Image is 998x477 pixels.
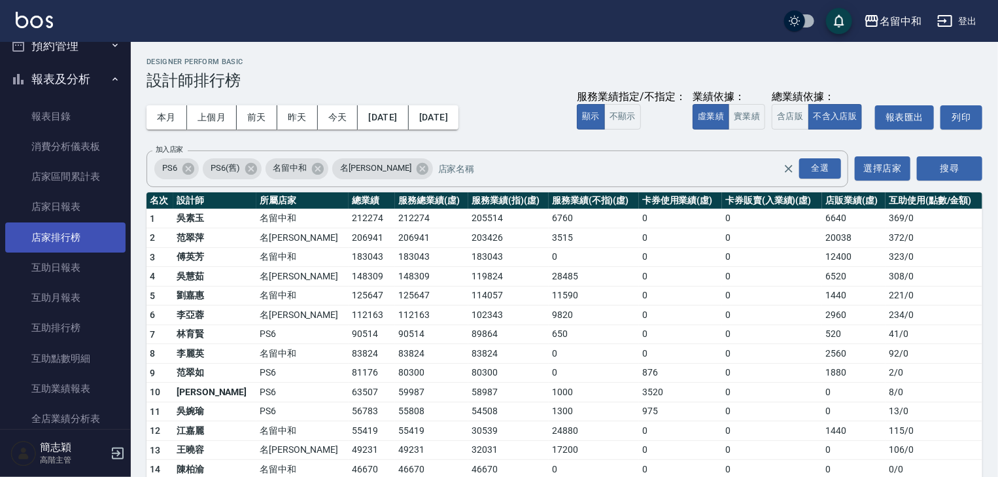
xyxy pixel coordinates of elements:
[855,156,910,181] button: 選擇店家
[468,228,549,248] td: 203426
[639,383,722,402] td: 3520
[266,158,329,179] div: 名留中和
[886,363,982,383] td: 2 / 0
[349,286,395,306] td: 125647
[203,158,262,179] div: PS6(舊)
[5,222,126,253] a: 店家排行榜
[256,286,349,306] td: 名留中和
[173,228,256,248] td: 范翠萍
[10,440,37,467] img: Person
[639,306,722,325] td: 0
[395,363,468,383] td: 80300
[256,421,349,441] td: 名留中和
[722,267,822,287] td: 0
[722,306,822,325] td: 0
[277,105,318,130] button: 昨天
[886,247,982,267] td: 323 / 0
[349,247,395,267] td: 183043
[150,445,161,455] span: 13
[150,232,155,243] span: 2
[822,267,886,287] td: 6520
[886,344,982,364] td: 92 / 0
[156,145,183,154] label: 加入店家
[256,383,349,402] td: PS6
[256,267,349,287] td: 名[PERSON_NAME]
[150,213,155,224] span: 1
[549,247,639,267] td: 0
[722,209,822,228] td: 0
[5,132,126,162] a: 消費分析儀表板
[237,105,277,130] button: 前天
[886,192,982,209] th: 互助使用(點數/金額)
[395,344,468,364] td: 83824
[349,402,395,421] td: 56783
[822,383,886,402] td: 0
[639,421,722,441] td: 0
[722,325,822,344] td: 0
[886,306,982,325] td: 234 / 0
[549,306,639,325] td: 9820
[40,454,107,466] p: 高階主管
[5,162,126,192] a: 店家區間累計表
[173,402,256,421] td: 吳婉瑜
[173,192,256,209] th: 設計師
[822,306,886,325] td: 2960
[256,247,349,267] td: 名留中和
[266,162,315,175] span: 名留中和
[256,209,349,228] td: 名留中和
[395,440,468,460] td: 49231
[639,402,722,421] td: 975
[722,286,822,306] td: 0
[349,383,395,402] td: 63507
[468,306,549,325] td: 102343
[5,192,126,222] a: 店家日報表
[886,325,982,344] td: 41 / 0
[395,228,468,248] td: 206941
[468,383,549,402] td: 58987
[549,325,639,344] td: 650
[886,440,982,460] td: 106 / 0
[256,325,349,344] td: PS6
[256,306,349,325] td: 名[PERSON_NAME]
[822,209,886,228] td: 6640
[549,228,639,248] td: 3515
[577,104,605,130] button: 顯示
[549,209,639,228] td: 6760
[16,12,53,28] img: Logo
[549,363,639,383] td: 0
[639,192,722,209] th: 卡券使用業績(虛)
[395,286,468,306] td: 125647
[822,247,886,267] td: 12400
[875,105,934,130] button: 報表匯出
[639,286,722,306] td: 0
[150,406,161,417] span: 11
[722,363,822,383] td: 0
[722,440,822,460] td: 0
[358,105,408,130] button: [DATE]
[150,252,155,262] span: 3
[468,286,549,306] td: 114057
[5,62,126,96] button: 報表及分析
[639,440,722,460] td: 0
[349,325,395,344] td: 90514
[395,267,468,287] td: 148309
[886,209,982,228] td: 369 / 0
[173,421,256,441] td: 江嘉麗
[639,228,722,248] td: 0
[468,192,549,209] th: 服務業績(指)(虛)
[5,404,126,434] a: 全店業績分析表
[549,421,639,441] td: 24880
[150,348,155,359] span: 8
[173,209,256,228] td: 吳素玉
[203,162,248,175] span: PS6(舊)
[409,105,458,130] button: [DATE]
[468,344,549,364] td: 83824
[886,402,982,421] td: 13 / 0
[173,286,256,306] td: 劉嘉惠
[187,105,237,130] button: 上個月
[468,402,549,421] td: 54508
[886,421,982,441] td: 115 / 0
[639,344,722,364] td: 0
[318,105,358,130] button: 今天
